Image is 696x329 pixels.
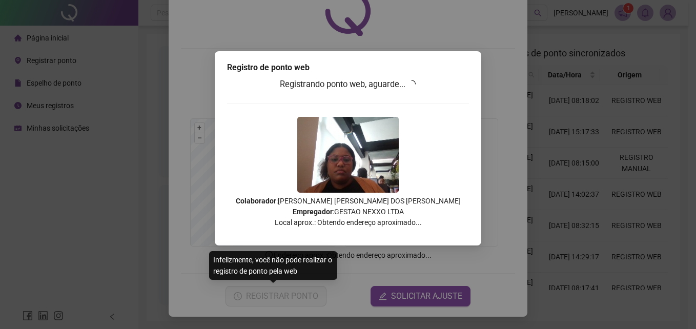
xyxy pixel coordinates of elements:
h3: Registrando ponto web, aguarde... [227,78,469,91]
p: : [PERSON_NAME] [PERSON_NAME] DOS [PERSON_NAME] : GESTAO NEXXO LTDA Local aprox.: Obtendo endereç... [227,196,469,228]
strong: Colaborador [236,197,276,205]
img: 9k= [297,117,399,193]
div: Registro de ponto web [227,61,469,74]
strong: Empregador [293,208,333,216]
div: Infelizmente, você não pode realizar o registro de ponto pela web [209,251,337,280]
span: loading [407,80,416,88]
